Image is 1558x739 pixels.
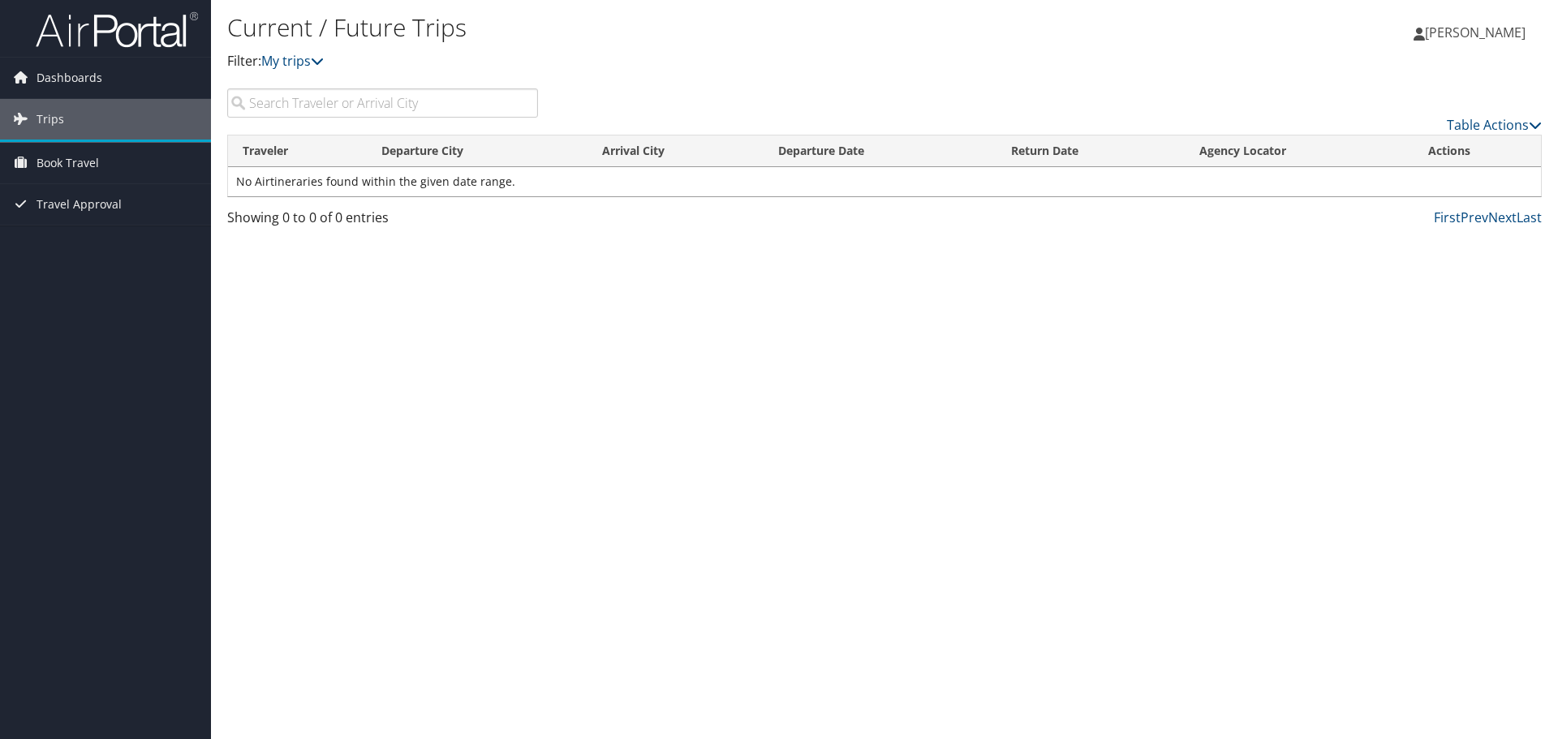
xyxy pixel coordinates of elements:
[1517,208,1542,226] a: Last
[228,167,1541,196] td: No Airtineraries found within the given date range.
[227,88,538,118] input: Search Traveler or Arrival City
[37,99,64,140] span: Trips
[227,208,538,235] div: Showing 0 to 0 of 0 entries
[37,184,122,225] span: Travel Approval
[1461,208,1488,226] a: Prev
[367,135,587,167] th: Departure City: activate to sort column ascending
[1185,135,1414,167] th: Agency Locator: activate to sort column ascending
[1414,135,1541,167] th: Actions
[1434,208,1461,226] a: First
[1414,8,1542,57] a: [PERSON_NAME]
[261,52,324,70] a: My trips
[37,143,99,183] span: Book Travel
[227,11,1104,45] h1: Current / Future Trips
[227,51,1104,72] p: Filter:
[36,11,198,49] img: airportal-logo.png
[1425,24,1526,41] span: [PERSON_NAME]
[1447,116,1542,134] a: Table Actions
[228,135,367,167] th: Traveler: activate to sort column ascending
[37,58,102,98] span: Dashboards
[764,135,996,167] th: Departure Date: activate to sort column descending
[1488,208,1517,226] a: Next
[587,135,764,167] th: Arrival City: activate to sort column ascending
[996,135,1185,167] th: Return Date: activate to sort column ascending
